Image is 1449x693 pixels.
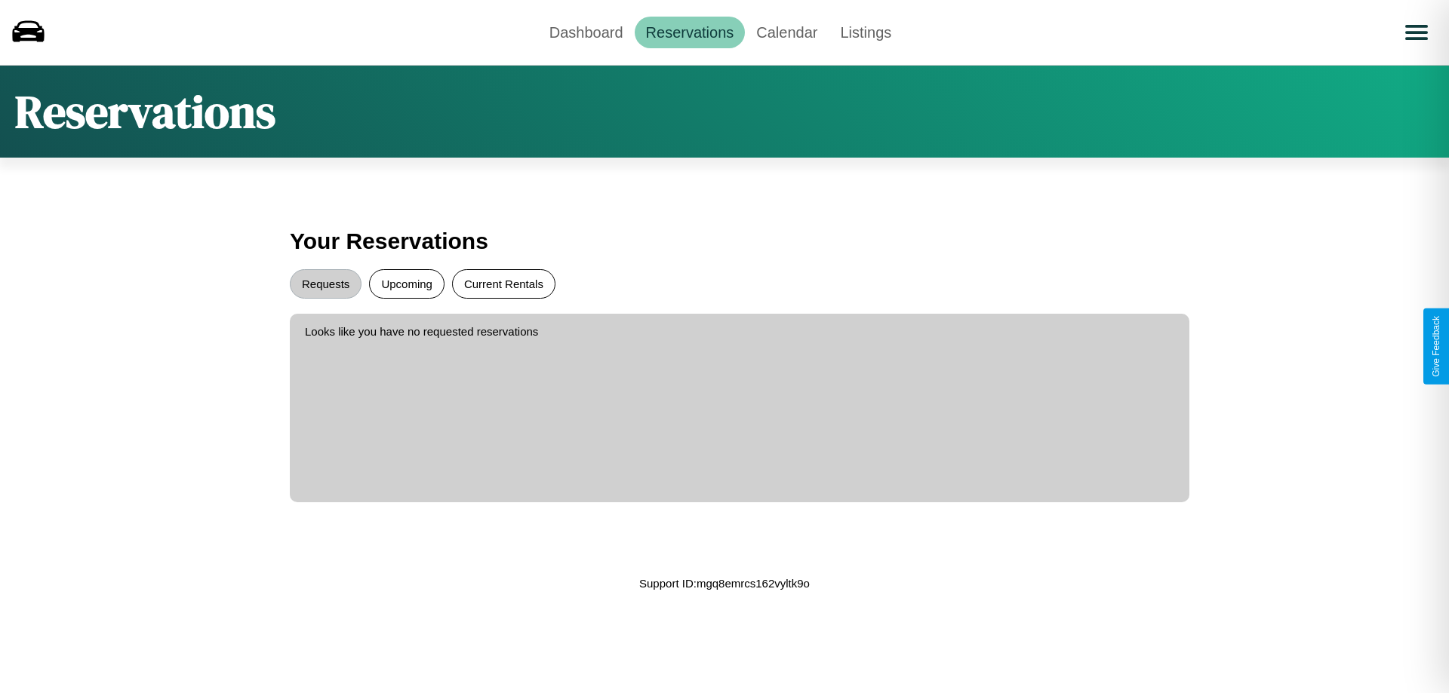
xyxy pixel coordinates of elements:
p: Looks like you have no requested reservations [305,321,1174,342]
button: Open menu [1395,11,1438,54]
button: Current Rentals [452,269,555,299]
a: Calendar [745,17,829,48]
a: Listings [829,17,903,48]
h1: Reservations [15,81,275,143]
button: Upcoming [369,269,445,299]
button: Requests [290,269,361,299]
h3: Your Reservations [290,221,1159,262]
a: Reservations [635,17,746,48]
p: Support ID: mgq8emrcs162vyltk9o [639,573,810,593]
a: Dashboard [538,17,635,48]
div: Give Feedback [1431,316,1441,377]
